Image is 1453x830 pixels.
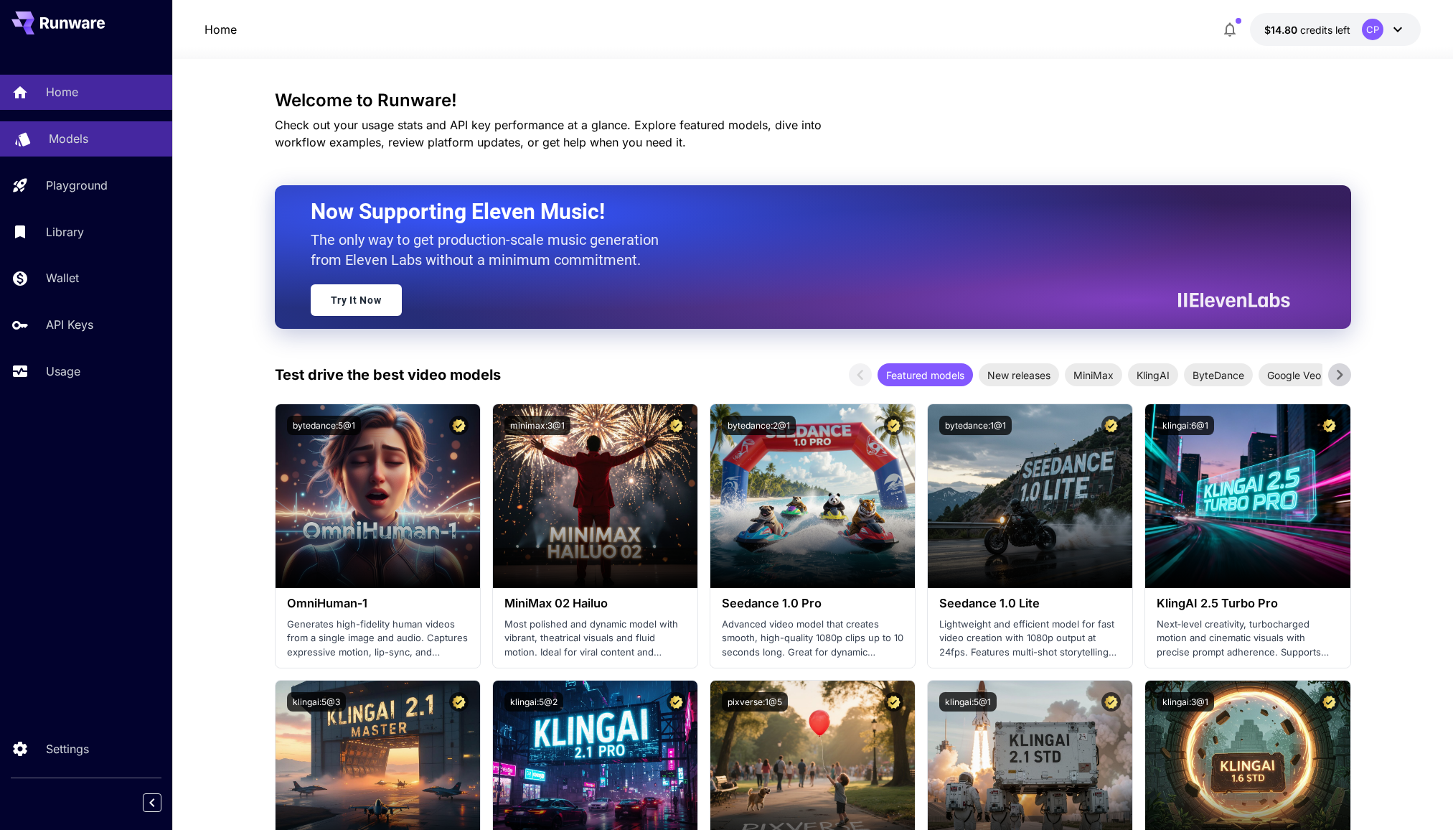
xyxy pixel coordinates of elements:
button: Certified Model – Vetted for best performance and includes a commercial license. [1101,692,1121,712]
span: New releases [979,368,1059,383]
button: bytedance:1@1 [939,416,1012,435]
p: Lightweight and efficient model for fast video creation with 1080p output at 24fps. Features mult... [939,617,1121,660]
button: Certified Model – Vetted for best performance and includes a commercial license. [449,692,469,712]
button: klingai:5@1 [939,692,997,712]
a: Try It Now [311,284,402,316]
p: Wallet [46,269,79,286]
h3: MiniMax 02 Hailuo [504,597,686,610]
p: Generates high-fidelity human videos from a single image and audio. Captures expressive motion, l... [287,617,469,660]
button: minimax:3@1 [504,416,570,435]
h3: OmniHuman‑1 [287,597,469,610]
p: Playground [46,177,108,194]
button: Certified Model – Vetted for best performance and includes a commercial license. [1320,692,1339,712]
button: pixverse:1@5 [722,692,788,712]
h3: Welcome to Runware! [275,90,1351,111]
p: Models [49,130,88,147]
p: Advanced video model that creates smooth, high-quality 1080p clips up to 10 seconds long. Great f... [722,617,903,660]
span: Google Veo [1259,368,1330,383]
button: bytedance:2@1 [722,416,796,435]
button: Certified Model – Vetted for best performance and includes a commercial license. [884,416,903,435]
p: Home [46,83,78,101]
h3: Seedance 1.0 Pro [722,597,903,610]
button: Certified Model – Vetted for best performance and includes a commercial license. [884,692,903,712]
button: $14.79693CP [1250,13,1421,46]
nav: breadcrumb [204,21,237,38]
img: alt [710,404,915,588]
span: credits left [1300,24,1350,36]
h2: Now Supporting Eleven Music! [311,198,1279,225]
p: Library [46,223,84,241]
p: Most polished and dynamic model with vibrant, theatrical visuals and fluid motion. Ideal for vira... [504,617,686,660]
button: klingai:5@3 [287,692,346,712]
button: Certified Model – Vetted for best performance and includes a commercial license. [1320,416,1339,435]
div: KlingAI [1128,363,1178,386]
p: Usage [46,363,80,380]
span: Check out your usage stats and API key performance at a glance. Explore featured models, dive int... [275,118,822,149]
p: Settings [46,740,89,757]
button: klingai:5@2 [504,692,563,712]
div: CP [1362,19,1383,40]
h3: KlingAI 2.5 Turbo Pro [1157,597,1338,610]
span: KlingAI [1128,368,1178,383]
button: klingai:3@1 [1157,692,1214,712]
span: Featured models [878,368,973,383]
div: Featured models [878,363,973,386]
img: alt [1145,404,1350,588]
p: API Keys [46,316,93,333]
span: ByteDance [1184,368,1253,383]
a: Home [204,21,237,38]
p: Next‑level creativity, turbocharged motion and cinematic visuals with precise prompt adherence. S... [1157,617,1338,660]
div: MiniMax [1065,363,1122,386]
img: alt [276,404,480,588]
button: Certified Model – Vetted for best performance and includes a commercial license. [667,416,686,435]
p: Test drive the best video models [275,364,501,386]
button: Certified Model – Vetted for best performance and includes a commercial license. [1101,416,1121,435]
div: Collapse sidebar [154,790,172,816]
p: The only way to get production-scale music generation from Eleven Labs without a minimum commitment. [311,230,669,270]
button: Collapse sidebar [143,793,161,812]
div: $14.79693 [1264,22,1350,37]
span: $14.80 [1264,24,1300,36]
button: klingai:6@1 [1157,416,1214,435]
img: alt [493,404,697,588]
span: MiniMax [1065,368,1122,383]
div: ByteDance [1184,363,1253,386]
h3: Seedance 1.0 Lite [939,597,1121,610]
button: bytedance:5@1 [287,416,361,435]
img: alt [928,404,1132,588]
button: Certified Model – Vetted for best performance and includes a commercial license. [667,692,686,712]
button: Certified Model – Vetted for best performance and includes a commercial license. [449,416,469,435]
div: New releases [979,363,1059,386]
div: Google Veo [1259,363,1330,386]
